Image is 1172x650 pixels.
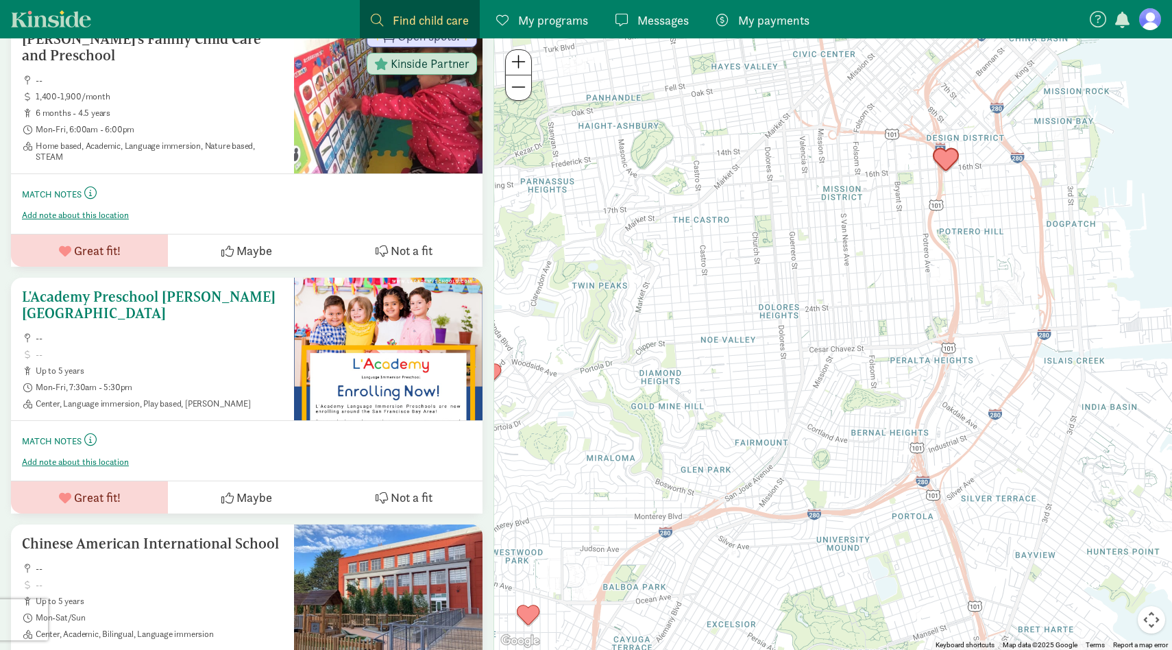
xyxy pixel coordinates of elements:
[74,241,121,260] span: Great fit!
[1086,641,1105,649] a: Terms (opens in new tab)
[22,189,82,200] small: Match Notes
[393,11,469,29] span: Find child care
[36,596,283,607] span: up to 5 years
[517,604,540,627] div: Click to see details
[22,31,283,64] h5: [PERSON_NAME]'s Family Child Care and Preschool
[36,108,283,119] span: 6 months - 4.5 years
[22,457,129,468] button: Add note about this location
[36,91,283,102] span: 1,400-1,900/month
[36,382,283,393] span: Mon-Fri, 7:30am - 5:30pm
[36,629,283,640] span: Center, Academic, Bilingual, Language immersion
[36,612,283,623] span: Mon-Sat/Sun
[22,535,283,552] h5: Chinese American International School
[637,11,689,29] span: Messages
[391,241,432,260] span: Not a fit
[36,141,283,162] span: Home based, Academic, Language immersion, Nature based, STEAM
[478,363,502,386] div: Click to see details
[933,147,959,173] div: Click to see details
[168,481,325,514] button: Maybe
[22,435,82,447] small: Match Notes
[22,289,283,322] h5: L'Academy Preschool [PERSON_NAME][GEOGRAPHIC_DATA]
[936,640,994,650] button: Keyboard shortcuts
[498,632,543,650] img: Google
[391,488,432,507] span: Not a fit
[398,30,460,43] span: Open spots!
[11,10,91,27] a: Kinside
[391,58,469,70] span: Kinside Partner
[168,234,325,267] button: Maybe
[36,124,283,135] span: Mon-Fri, 6:00am - 6:00pm
[11,481,168,514] button: Great fit!
[36,75,283,86] span: --
[236,488,272,507] span: Maybe
[36,563,283,574] span: --
[326,481,483,514] button: Not a fit
[1138,606,1165,634] button: Map camera controls
[498,632,543,650] a: Open this area in Google Maps (opens a new window)
[1003,641,1077,649] span: Map data ©2025 Google
[36,398,283,409] span: Center, Language immersion, Play based, [PERSON_NAME]
[1113,641,1168,649] a: Report a map error
[74,488,121,507] span: Great fit!
[36,365,283,376] span: up to 5 years
[236,241,272,260] span: Maybe
[36,333,283,344] span: --
[738,11,809,29] span: My payments
[22,210,129,221] button: Add note about this location
[326,234,483,267] button: Not a fit
[11,234,168,267] button: Great fit!
[518,11,588,29] span: My programs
